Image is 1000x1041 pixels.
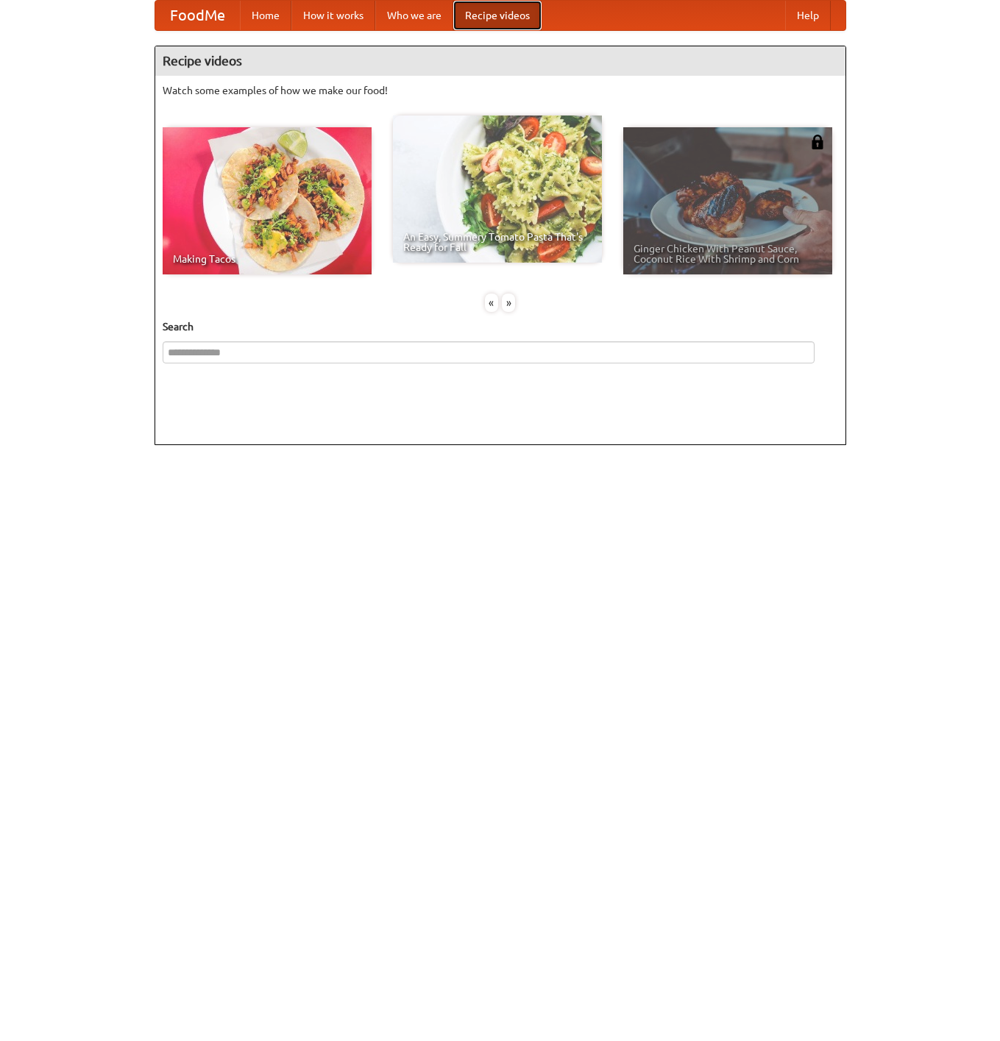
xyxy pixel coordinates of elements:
a: Home [240,1,291,30]
div: « [485,294,498,312]
span: Making Tacos [173,254,361,264]
span: An Easy, Summery Tomato Pasta That's Ready for Fall [403,232,592,252]
a: Who we are [375,1,453,30]
a: An Easy, Summery Tomato Pasta That's Ready for Fall [393,116,602,263]
a: Help [785,1,831,30]
p: Watch some examples of how we make our food! [163,83,838,98]
img: 483408.png [810,135,825,149]
h4: Recipe videos [155,46,845,76]
a: How it works [291,1,375,30]
a: Recipe videos [453,1,542,30]
a: FoodMe [155,1,240,30]
a: Making Tacos [163,127,372,274]
div: » [502,294,515,312]
h5: Search [163,319,838,334]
